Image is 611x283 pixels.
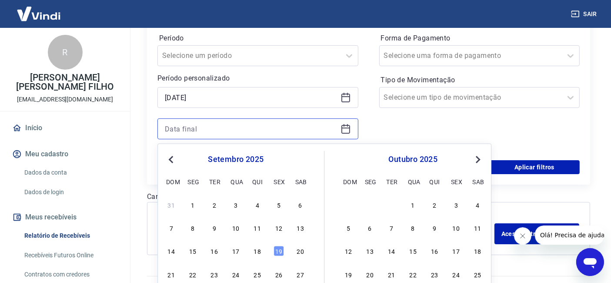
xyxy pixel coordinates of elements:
div: Choose sexta-feira, 26 de setembro de 2025 [274,269,284,280]
div: Choose quinta-feira, 9 de outubro de 2025 [429,223,440,233]
button: Sair [569,6,601,22]
input: Data inicial [165,91,337,104]
div: outubro 2025 [342,155,484,165]
div: Choose quarta-feira, 15 de outubro de 2025 [408,246,418,256]
a: Acesse Extratos Antigos [494,223,579,244]
div: Choose quinta-feira, 16 de outubro de 2025 [429,246,440,256]
div: Choose terça-feira, 14 de outubro de 2025 [386,246,397,256]
div: Choose sábado, 4 de outubro de 2025 [473,200,483,210]
div: Choose quarta-feira, 1 de outubro de 2025 [408,200,418,210]
div: qui [252,176,263,187]
div: Choose domingo, 19 de outubro de 2025 [343,269,354,280]
a: Dados da conta [21,164,120,182]
div: Choose quarta-feira, 22 de outubro de 2025 [408,269,418,280]
div: Choose quinta-feira, 11 de setembro de 2025 [252,223,263,233]
div: R [48,35,83,70]
div: Choose sábado, 6 de setembro de 2025 [295,200,306,210]
div: Choose segunda-feira, 13 de outubro de 2025 [365,246,375,256]
div: Choose sexta-feira, 12 de setembro de 2025 [274,223,284,233]
a: Dados de login [21,183,120,201]
div: dom [343,176,354,187]
div: Choose sexta-feira, 24 de outubro de 2025 [451,269,461,280]
div: Choose terça-feira, 9 de setembro de 2025 [209,223,220,233]
div: Choose sábado, 18 de outubro de 2025 [473,246,483,256]
iframe: Fechar mensagem [514,227,531,245]
div: Choose domingo, 7 de setembro de 2025 [166,223,177,233]
div: sex [274,176,284,187]
div: Choose sexta-feira, 17 de outubro de 2025 [451,246,461,256]
button: Previous Month [166,155,176,165]
div: Choose sábado, 13 de setembro de 2025 [295,223,306,233]
div: Choose quinta-feira, 23 de outubro de 2025 [429,269,440,280]
div: Choose sábado, 25 de outubro de 2025 [473,269,483,280]
a: Recebíveis Futuros Online [21,246,120,264]
iframe: Mensagem da empresa [535,226,604,245]
div: Choose domingo, 31 de agosto de 2025 [166,200,177,210]
a: Início [10,118,120,138]
div: Choose sábado, 27 de setembro de 2025 [295,269,306,280]
div: Choose terça-feira, 30 de setembro de 2025 [386,200,397,210]
div: Choose domingo, 21 de setembro de 2025 [166,269,177,280]
div: ter [209,176,220,187]
label: Tipo de Movimentação [381,75,578,85]
div: dom [166,176,177,187]
div: seg [187,176,198,187]
input: Data final [165,122,337,135]
div: Choose terça-feira, 7 de outubro de 2025 [386,223,397,233]
div: Choose domingo, 14 de setembro de 2025 [166,246,177,256]
div: sab [473,176,483,187]
div: Choose quarta-feira, 24 de setembro de 2025 [230,269,241,280]
iframe: Botão para abrir a janela de mensagens [576,248,604,276]
label: Forma de Pagamento [381,33,578,44]
div: Choose quarta-feira, 8 de outubro de 2025 [408,223,418,233]
button: Meu cadastro [10,145,120,164]
div: setembro 2025 [165,155,307,165]
div: Choose sexta-feira, 10 de outubro de 2025 [451,223,461,233]
div: Choose segunda-feira, 15 de setembro de 2025 [187,246,198,256]
div: Choose segunda-feira, 29 de setembro de 2025 [365,200,375,210]
div: Choose sexta-feira, 3 de outubro de 2025 [451,200,461,210]
div: Choose terça-feira, 16 de setembro de 2025 [209,246,220,256]
div: Choose terça-feira, 23 de setembro de 2025 [209,269,220,280]
div: Choose quinta-feira, 18 de setembro de 2025 [252,246,263,256]
div: Choose segunda-feira, 20 de outubro de 2025 [365,269,375,280]
div: Choose segunda-feira, 1 de setembro de 2025 [187,200,198,210]
div: sab [295,176,306,187]
div: qua [408,176,418,187]
button: Meus recebíveis [10,208,120,227]
a: Relatório de Recebíveis [21,227,120,245]
div: Choose domingo, 12 de outubro de 2025 [343,246,354,256]
p: Carregando... [147,192,590,202]
p: [EMAIL_ADDRESS][DOMAIN_NAME] [17,95,113,104]
div: qua [230,176,241,187]
div: Choose quinta-feira, 4 de setembro de 2025 [252,200,263,210]
div: Choose sábado, 11 de outubro de 2025 [473,223,483,233]
button: Next Month [473,155,483,165]
div: qui [429,176,440,187]
div: Choose terça-feira, 21 de outubro de 2025 [386,269,397,280]
div: Choose quarta-feira, 17 de setembro de 2025 [230,246,241,256]
div: seg [365,176,375,187]
div: Choose sexta-feira, 5 de setembro de 2025 [274,200,284,210]
div: Choose quarta-feira, 10 de setembro de 2025 [230,223,241,233]
div: Choose quarta-feira, 3 de setembro de 2025 [230,200,241,210]
label: Período [159,33,357,44]
div: ter [386,176,397,187]
div: Choose segunda-feira, 6 de outubro de 2025 [365,223,375,233]
div: Choose sexta-feira, 19 de setembro de 2025 [274,246,284,256]
div: Choose domingo, 5 de outubro de 2025 [343,223,354,233]
div: sex [451,176,461,187]
div: Choose quinta-feira, 25 de setembro de 2025 [252,269,263,280]
span: Olá! Precisa de ajuda? [5,6,73,13]
div: Choose segunda-feira, 22 de setembro de 2025 [187,269,198,280]
button: Aplicar filtros [489,160,580,174]
div: Choose segunda-feira, 8 de setembro de 2025 [187,223,198,233]
p: Período personalizado [157,73,358,84]
div: Choose domingo, 28 de setembro de 2025 [343,200,354,210]
div: Choose quinta-feira, 2 de outubro de 2025 [429,200,440,210]
p: [PERSON_NAME] [PERSON_NAME] FILHO [7,73,123,91]
div: Choose sábado, 20 de setembro de 2025 [295,246,306,256]
img: Vindi [10,0,67,27]
div: Choose terça-feira, 2 de setembro de 2025 [209,200,220,210]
